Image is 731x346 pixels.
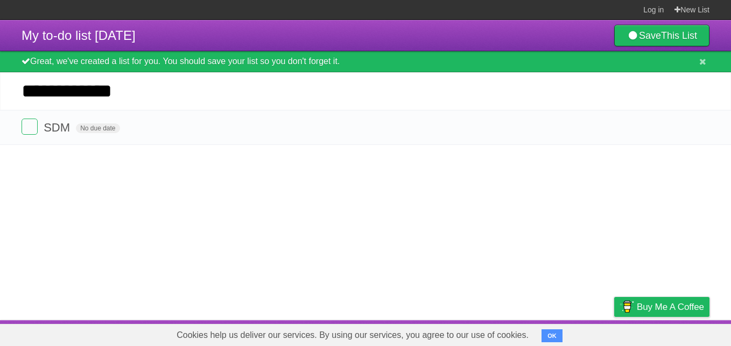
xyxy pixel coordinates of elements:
span: My to-do list [DATE] [22,28,136,43]
a: Buy me a coffee [614,297,709,317]
label: Done [22,119,38,135]
a: SaveThis List [614,25,709,46]
a: Developers [507,323,550,343]
span: Cookies help us deliver our services. By using our services, you agree to our use of cookies. [166,324,539,346]
button: OK [542,329,563,342]
b: This List [661,30,697,41]
span: Buy me a coffee [637,297,704,316]
img: Buy me a coffee [620,297,634,316]
a: Terms [564,323,587,343]
a: Suggest a feature [642,323,709,343]
a: About [471,323,494,343]
span: No due date [76,123,120,133]
a: Privacy [600,323,628,343]
span: SDM [44,121,73,134]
